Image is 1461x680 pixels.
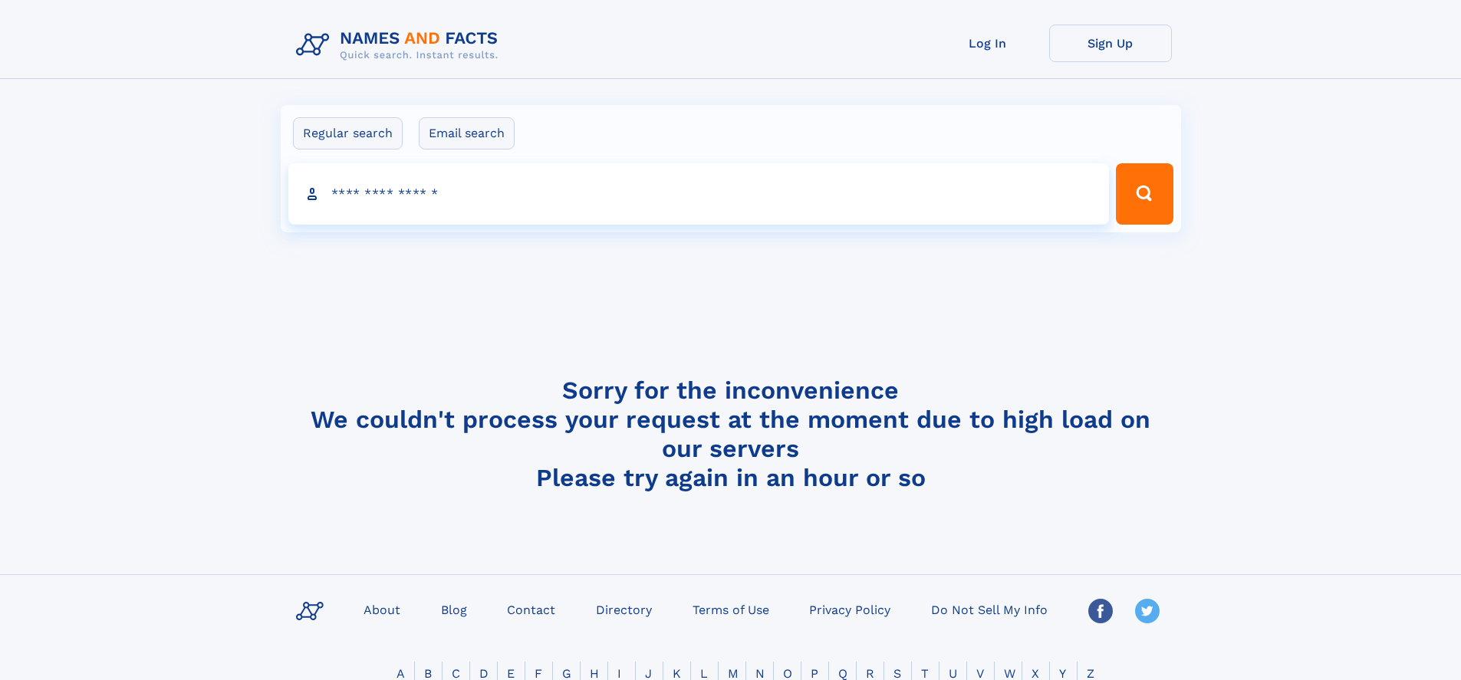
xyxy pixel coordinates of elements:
a: Directory [590,598,658,620]
a: Contact [501,598,561,620]
a: Privacy Policy [803,598,897,620]
h4: Sorry for the inconvenience We couldn't process your request at the moment due to high load on ou... [290,376,1172,492]
label: Regular search [293,117,403,149]
a: Log In [926,25,1049,62]
label: Email search [419,117,515,149]
input: search input [288,163,1110,225]
a: Do Not Sell My Info [925,598,1054,620]
img: Logo Names and Facts [290,25,511,66]
a: Sign Up [1049,25,1172,62]
img: Facebook [1088,599,1113,623]
button: Search Button [1116,163,1173,225]
a: Terms of Use [686,598,775,620]
a: Blog [435,598,473,620]
img: Twitter [1135,599,1160,623]
a: About [357,598,406,620]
